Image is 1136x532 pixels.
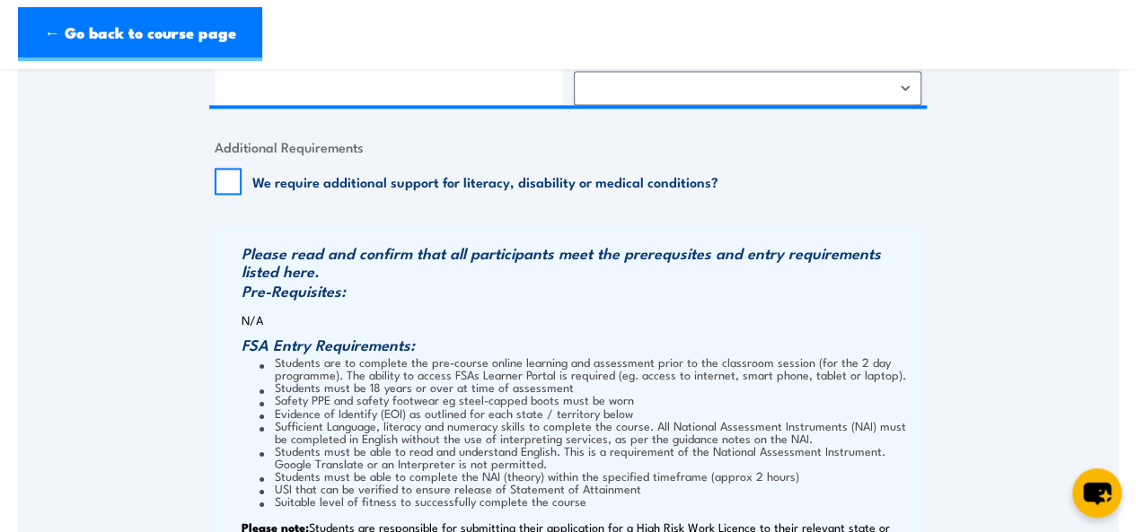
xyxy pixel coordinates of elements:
[260,393,917,406] li: Safety PPE and safety footwear eg steel-capped boots must be worn
[242,244,917,280] h3: Please read and confirm that all participants meet the prerequsites and entry requirements listed...
[242,282,917,300] h3: Pre-Requisites:
[260,468,917,481] li: Students must be able to complete the NAI (theory) within the specified timeframe (approx 2 hours)
[260,380,917,393] li: Students must be 18 years or over at time of assessment
[260,481,917,493] li: USI that can be verified to ensure release of Statement of Attainment
[18,7,262,61] a: ← Go back to course page
[1072,468,1122,518] button: chat-button
[260,493,917,506] li: Suitable level of fitness to successfully complete the course
[242,336,917,353] h3: FSA Entry Requirements:
[242,313,917,327] p: N/A
[260,355,917,380] li: Students are to complete the pre-course online learning and assessment prior to the classroom ses...
[260,443,917,468] li: Students must be able to read and understand English. This is a requirement of the National Asses...
[252,172,718,190] label: We require additional support for literacy, disability or medical conditions?
[260,418,917,443] li: Sufficient Language, literacy and numeracy skills to complete the course. All National Assessment...
[260,406,917,418] li: Evidence of Identify (EOI) as outlined for each state / territory below
[215,136,364,157] legend: Additional Requirements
